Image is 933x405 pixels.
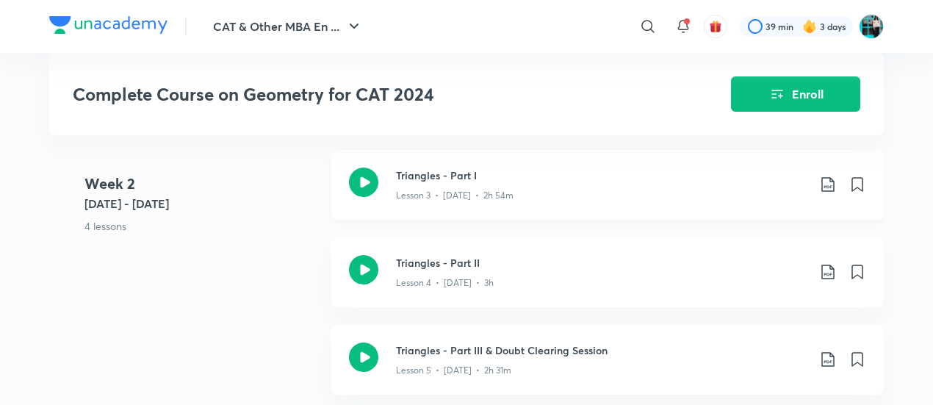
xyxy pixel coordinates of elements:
[731,76,860,112] button: Enroll
[84,195,320,212] h5: [DATE] - [DATE]
[331,150,884,237] a: Triangles - Part ILesson 3 • [DATE] • 2h 54m
[859,14,884,39] img: VIDISHA PANDEY
[331,237,884,325] a: Triangles - Part IILesson 4 • [DATE] • 3h
[704,15,727,38] button: avatar
[396,189,514,202] p: Lesson 3 • [DATE] • 2h 54m
[73,84,648,105] h3: Complete Course on Geometry for CAT 2024
[84,173,320,195] h4: Week 2
[396,364,511,377] p: Lesson 5 • [DATE] • 2h 31m
[204,12,372,41] button: CAT & Other MBA En ...
[709,20,722,33] img: avatar
[396,255,807,270] h3: Triangles - Part II
[396,343,807,358] h3: Triangles - Part III & Doubt Clearing Session
[396,276,494,290] p: Lesson 4 • [DATE] • 3h
[49,16,167,37] a: Company Logo
[802,19,817,34] img: streak
[49,16,167,34] img: Company Logo
[396,168,807,183] h3: Triangles - Part I
[84,218,320,234] p: 4 lessons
